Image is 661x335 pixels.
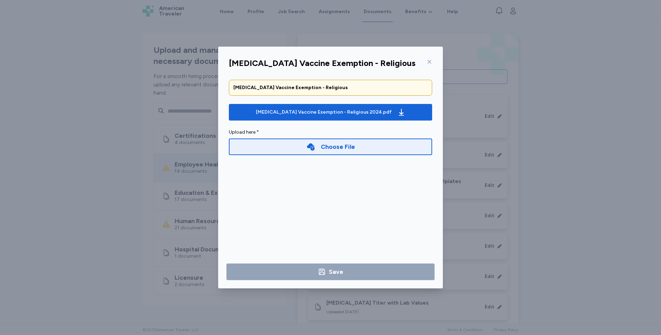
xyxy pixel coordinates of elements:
div: Upload here * [229,129,432,136]
div: [MEDICAL_DATA] Vaccine Exemption - Religious 2024.pdf [256,109,392,116]
div: Choose File [321,142,355,152]
button: [MEDICAL_DATA] Vaccine Exemption - Religious 2024.pdf [229,104,432,121]
div: [MEDICAL_DATA] Vaccine Exemption - Religious [233,84,428,91]
div: Save [329,267,343,277]
button: Save [226,264,435,280]
div: [MEDICAL_DATA] Vaccine Exemption - Religious [229,58,416,69]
